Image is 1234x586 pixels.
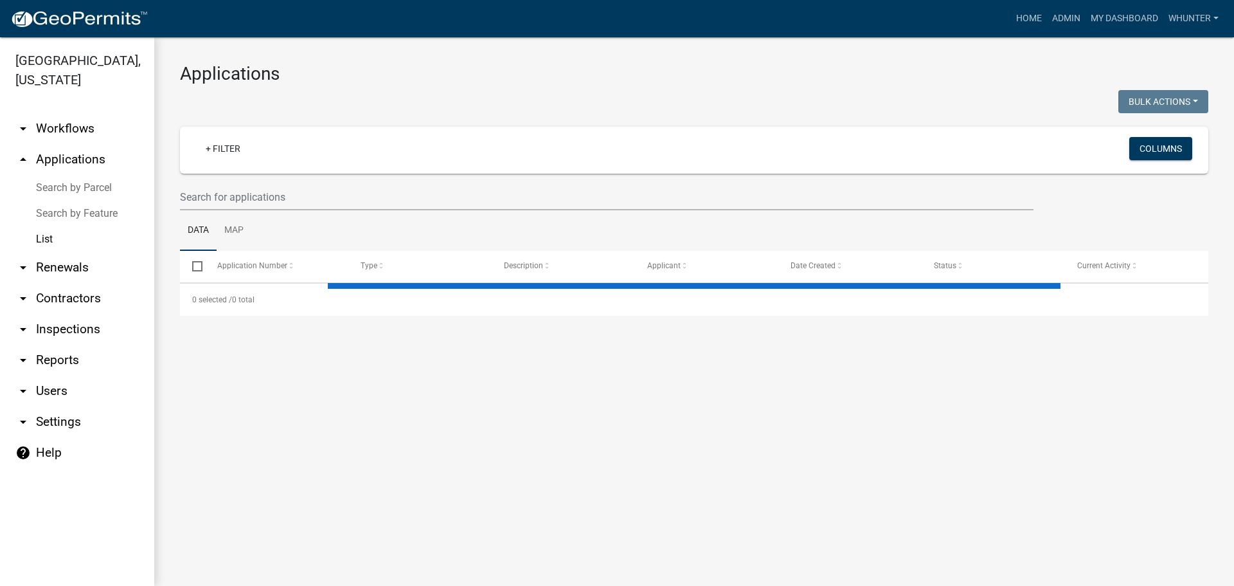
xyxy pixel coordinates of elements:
datatable-header-cell: Applicant [635,251,778,282]
datatable-header-cell: Select [180,251,204,282]
span: 0 selected / [192,295,232,304]
datatable-header-cell: Type [348,251,491,282]
a: Data [180,210,217,252]
datatable-header-cell: Application Number [204,251,348,282]
datatable-header-cell: Status [922,251,1065,282]
span: Applicant [647,261,681,270]
i: arrow_drop_down [15,353,31,368]
i: arrow_drop_down [15,291,31,306]
span: Date Created [791,261,836,270]
a: Home [1011,6,1047,31]
button: Columns [1129,137,1192,160]
datatable-header-cell: Date Created [778,251,922,282]
i: arrow_drop_down [15,260,31,275]
span: Application Number [217,261,287,270]
datatable-header-cell: Description [492,251,635,282]
button: Bulk Actions [1118,90,1208,113]
span: Current Activity [1077,261,1131,270]
i: arrow_drop_down [15,383,31,399]
a: Admin [1047,6,1086,31]
h3: Applications [180,63,1208,85]
i: arrow_drop_up [15,152,31,167]
a: + Filter [195,137,251,160]
i: arrow_drop_down [15,121,31,136]
a: Map [217,210,251,252]
span: Status [934,261,956,270]
i: arrow_drop_down [15,414,31,430]
a: whunter [1163,6,1224,31]
span: Description [504,261,543,270]
datatable-header-cell: Current Activity [1065,251,1208,282]
a: My Dashboard [1086,6,1163,31]
input: Search for applications [180,184,1033,210]
span: Type [361,261,377,270]
div: 0 total [180,284,1208,316]
i: arrow_drop_down [15,322,31,337]
i: help [15,445,31,461]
